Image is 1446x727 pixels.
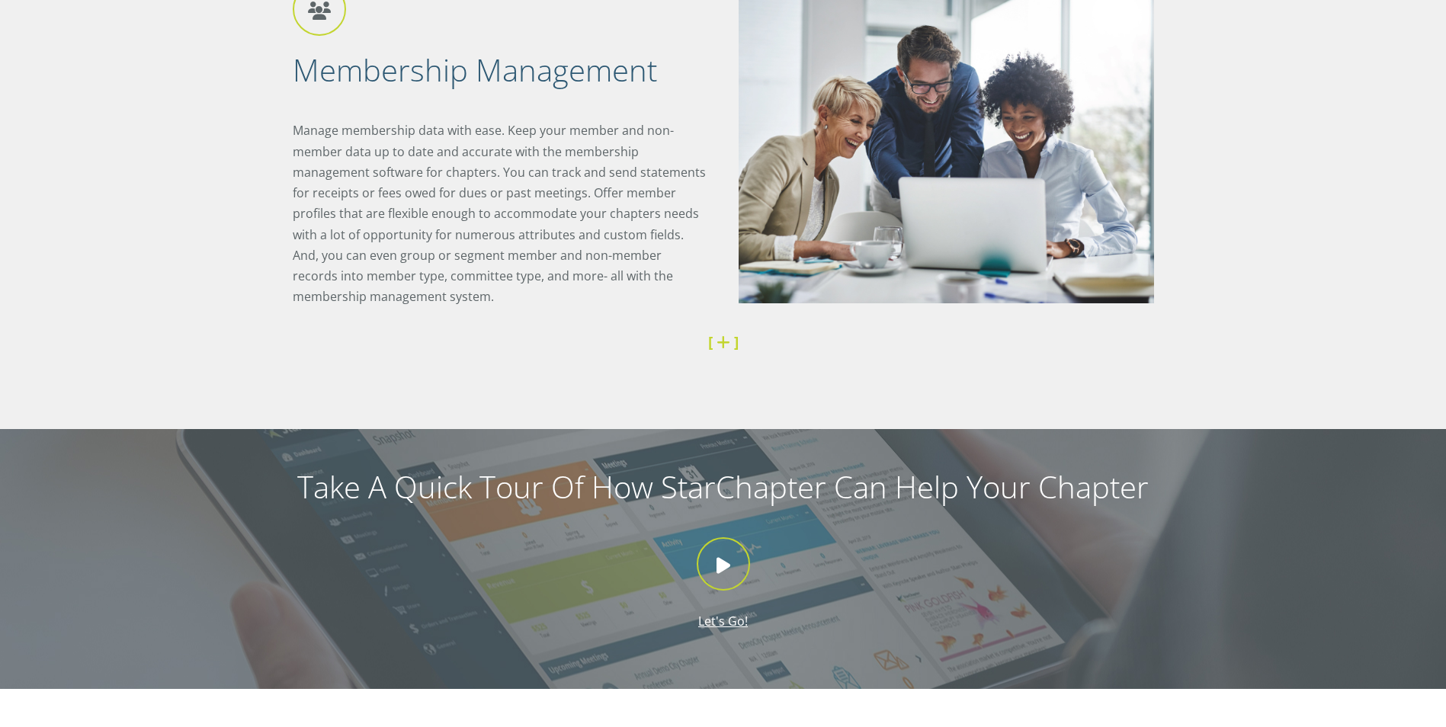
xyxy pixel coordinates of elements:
[697,554,750,629] a: Let's Go!
[293,50,708,90] h2: Membership Management
[708,331,713,352] strong: [
[734,331,739,352] strong: ]
[293,120,708,307] p: Manage membership data with ease. Keep your member and non-member data up to date and accurate wi...
[15,467,1431,507] h2: Take A Quick Tour Of How StarChapter Can Help Your Chapter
